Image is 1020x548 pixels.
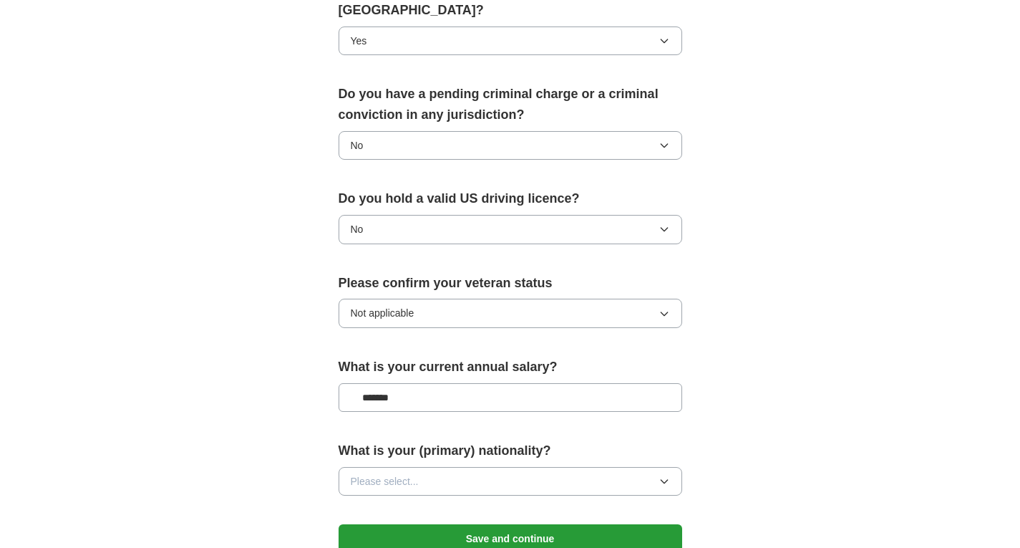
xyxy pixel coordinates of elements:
[351,474,419,489] span: Please select...
[339,188,682,209] label: Do you hold a valid US driving licence?
[339,215,682,244] button: No
[351,305,414,321] span: Not applicable
[351,33,367,49] span: Yes
[339,273,682,294] label: Please confirm your veteran status
[351,138,364,153] span: No
[351,221,364,237] span: No
[339,467,682,496] button: Please select...
[339,299,682,327] button: Not applicable
[339,84,682,125] label: Do you have a pending criminal charge or a criminal conviction in any jurisdiction?
[339,27,682,55] button: Yes
[339,131,682,160] button: No
[339,357,682,378] label: What is your current annual salary?
[339,441,682,461] label: What is your (primary) nationality?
